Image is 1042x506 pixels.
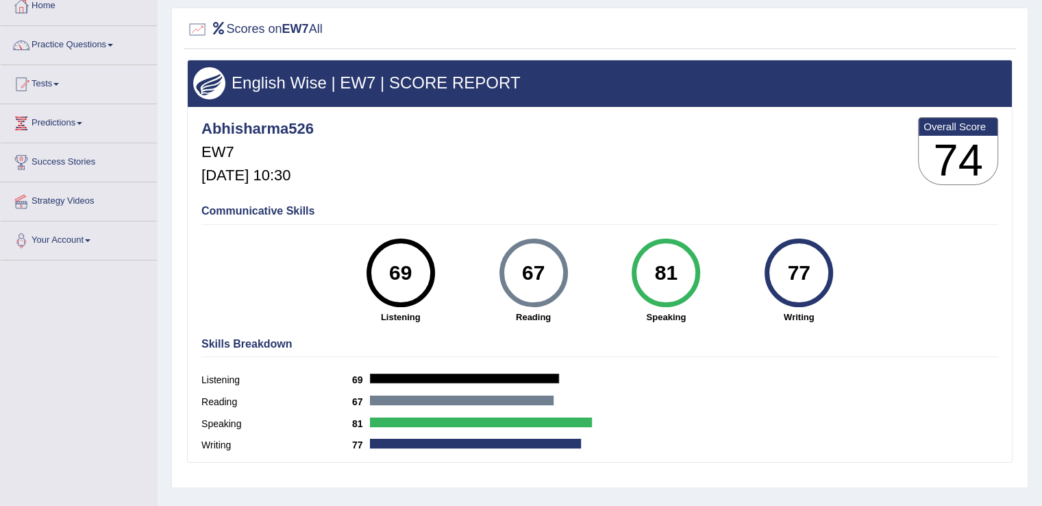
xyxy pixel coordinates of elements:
a: Tests [1,65,157,99]
b: 81 [352,418,370,429]
label: Writing [201,438,352,453]
a: Success Stories [1,143,157,178]
h3: 74 [919,136,997,185]
b: 67 [352,396,370,407]
h4: Skills Breakdown [201,338,998,350]
div: 81 [641,244,691,302]
div: 67 [508,244,558,302]
b: 69 [352,374,370,385]
a: Practice Questions [1,26,157,60]
b: EW7 [282,22,309,36]
strong: Writing [739,311,858,324]
h2: Scores on All [187,19,323,40]
b: 77 [352,439,370,450]
strong: Reading [474,311,593,324]
div: 77 [774,244,824,302]
b: Overall Score [923,121,993,132]
label: Listening [201,373,352,387]
strong: Speaking [606,311,725,324]
a: Strategy Videos [1,182,157,217]
a: Your Account [1,221,157,256]
img: wings.png [193,67,225,99]
a: Predictions [1,104,157,138]
h5: [DATE] 10:30 [201,167,314,184]
h4: Abhisharma526 [201,121,314,137]
h4: Communicative Skills [201,205,998,217]
h3: English Wise | EW7 | SCORE REPORT [193,74,1006,92]
div: 69 [375,244,425,302]
strong: Listening [341,311,460,324]
label: Speaking [201,417,352,431]
h5: EW7 [201,144,314,160]
label: Reading [201,395,352,409]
